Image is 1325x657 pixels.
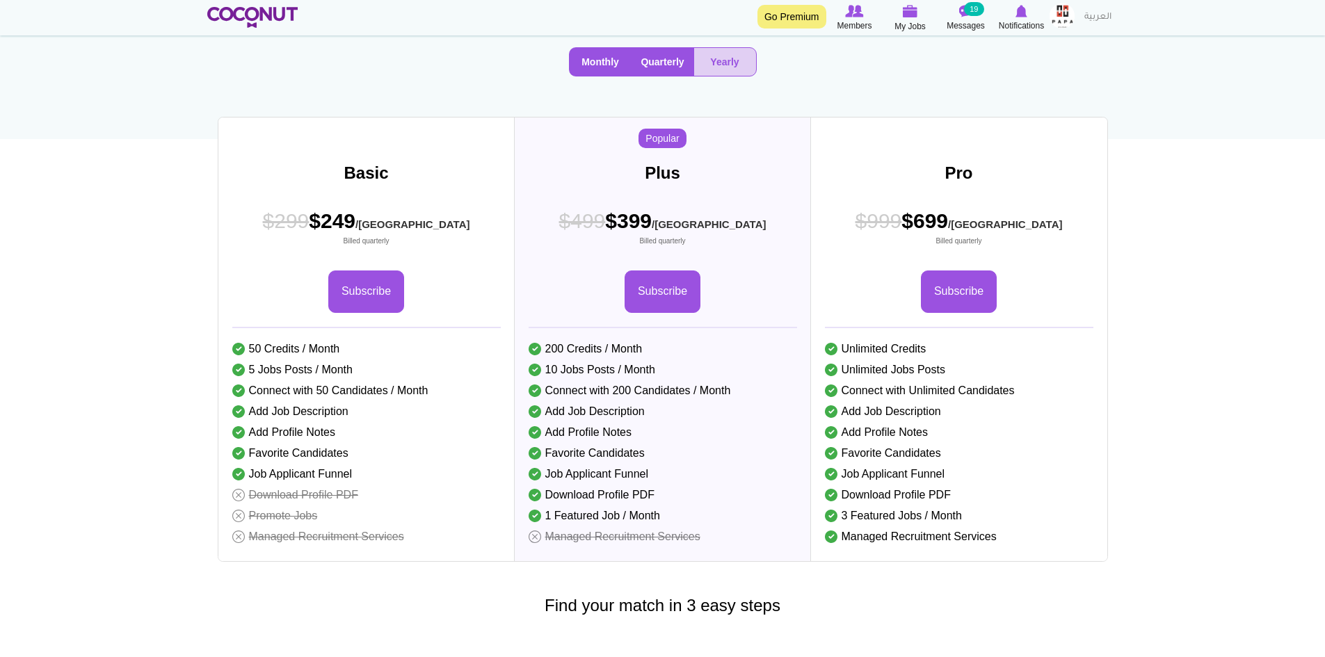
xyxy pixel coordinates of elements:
[938,3,994,33] a: Messages Messages 19
[232,485,501,505] li: Download Profile PDF
[232,443,501,464] li: Favorite Candidates
[529,505,797,526] li: 1 Featured Job / Month
[529,464,797,485] li: Job Applicant Funnel
[1077,3,1118,31] a: العربية
[559,236,766,246] small: Billed quarterly
[845,5,863,17] img: Browse Members
[948,218,1062,230] sub: /[GEOGRAPHIC_DATA]
[825,505,1093,526] li: 3 Featured Jobs / Month
[999,19,1044,33] span: Notifications
[825,359,1093,380] li: Unlimited Jobs Posts
[232,401,501,422] li: Add Job Description
[1015,5,1027,17] img: Notifications
[903,5,918,17] img: My Jobs
[570,48,632,76] button: Monthly
[529,339,797,359] li: 200 Credits / Month
[825,401,1093,422] li: Add Job Description
[825,422,1093,443] li: Add Profile Notes
[825,339,1093,359] li: Unlimited Credits
[825,464,1093,485] li: Job Applicant Funnel
[232,380,501,401] li: Connect with 50 Candidates / Month
[856,236,1063,246] small: Billed quarterly
[232,464,501,485] li: Job Applicant Funnel
[694,48,756,76] button: Yearly
[827,3,883,33] a: Browse Members Members
[994,3,1050,33] a: Notifications Notifications
[529,380,797,401] li: Connect with 200 Candidates / Month
[757,5,826,29] a: Go Premium
[263,236,470,246] small: Billed quarterly
[856,206,1063,246] span: $699
[947,19,985,33] span: Messages
[529,359,797,380] li: 10 Jobs Posts / Month
[218,164,515,182] h3: Basic
[856,209,902,232] span: $999
[894,19,926,33] span: My Jobs
[232,359,501,380] li: 5 Jobs Posts / Month
[921,270,997,313] a: Subscribe
[197,597,1129,615] h3: Find your match in 3 easy steps
[559,209,606,232] span: $499
[263,206,470,246] span: $249
[515,164,811,182] h3: Plus
[232,526,501,547] li: Managed Recruitment Services
[559,206,766,246] span: $399
[632,48,694,76] button: Quarterly
[837,19,872,33] span: Members
[263,209,310,232] span: $299
[825,526,1093,547] li: Managed Recruitment Services
[883,3,938,33] a: My Jobs My Jobs
[811,164,1107,182] h3: Pro
[639,129,686,148] span: Popular
[529,401,797,422] li: Add Job Description
[825,485,1093,505] li: Download Profile PDF
[959,5,973,17] img: Messages
[964,2,983,16] small: 19
[529,485,797,505] li: Download Profile PDF
[207,7,298,28] img: Home
[232,422,501,443] li: Add Profile Notes
[232,339,501,359] li: 50 Credits / Month
[529,443,797,464] li: Favorite Candidates
[232,505,501,526] li: Promote Jobs
[529,422,797,443] li: Add Profile Notes
[529,526,797,547] li: Managed Recruitment Services
[825,443,1093,464] li: Favorite Candidates
[825,380,1093,401] li: Connect with Unlimited Candidates
[625,270,700,313] a: Subscribe
[355,218,469,230] sub: /[GEOGRAPHIC_DATA]
[328,270,404,313] a: Subscribe
[652,218,766,230] sub: /[GEOGRAPHIC_DATA]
